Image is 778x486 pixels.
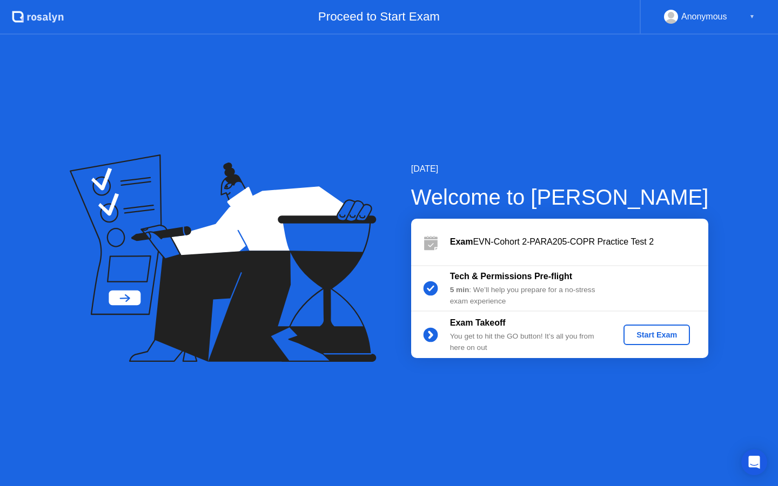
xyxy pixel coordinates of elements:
b: Tech & Permissions Pre-flight [450,272,572,281]
div: : We’ll help you prepare for a no-stress exam experience [450,285,606,307]
div: Anonymous [681,10,727,24]
div: EVN-Cohort 2-PARA205-COPR Practice Test 2 [450,235,708,248]
b: Exam Takeoff [450,318,506,327]
div: Welcome to [PERSON_NAME] [411,181,709,213]
button: Start Exam [623,325,690,345]
div: Open Intercom Messenger [741,449,767,475]
b: 5 min [450,286,470,294]
div: ▼ [749,10,755,24]
b: Exam [450,237,473,246]
div: Start Exam [628,330,686,339]
div: You get to hit the GO button! It’s all you from here on out [450,331,606,353]
div: [DATE] [411,163,709,175]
